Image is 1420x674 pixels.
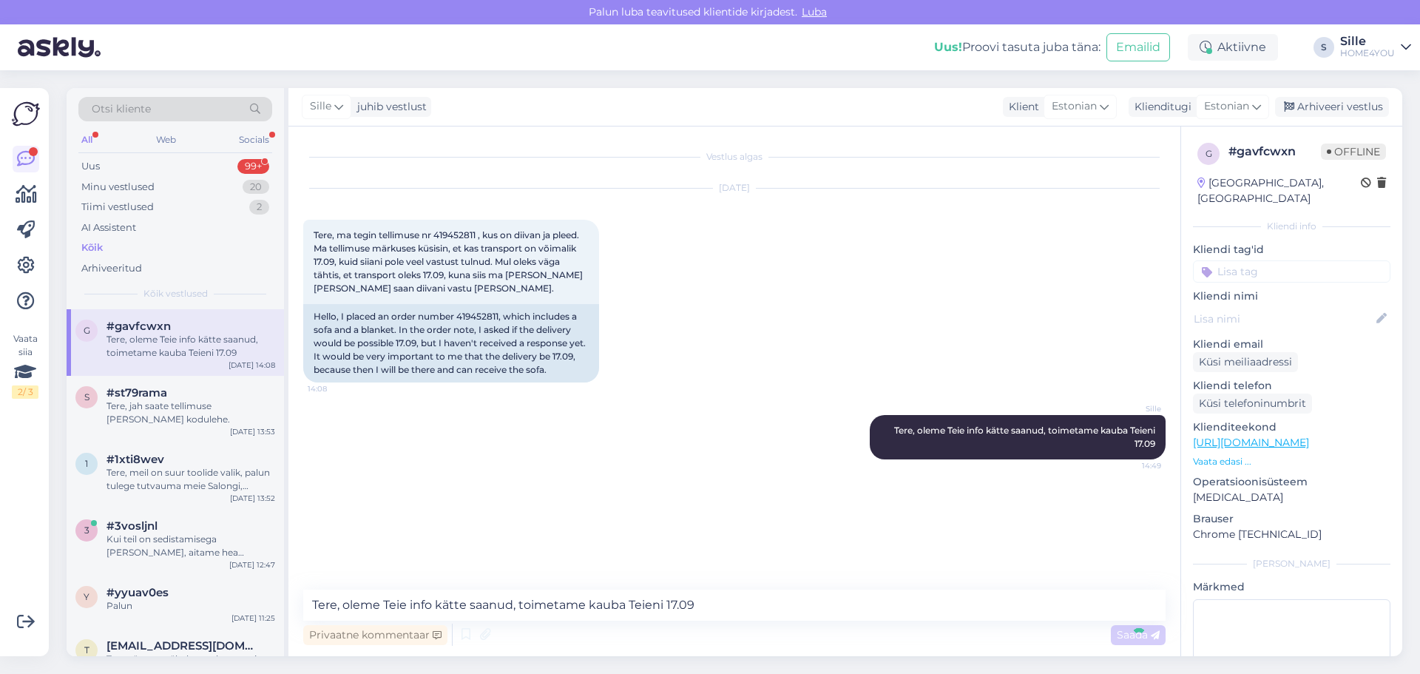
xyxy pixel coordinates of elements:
img: Askly Logo [12,100,40,128]
div: Uus [81,159,100,174]
span: Estonian [1204,98,1249,115]
div: Tere, oleme Teie info kätte saanud, toimetame kauba Teieni 17.09 [106,333,275,360]
span: g [1206,148,1212,159]
div: Palun [106,599,275,613]
div: Hello, I placed an order number 419452811, which includes a sofa and a blanket. In the order note... [303,304,599,383]
div: Klienditugi [1129,99,1191,115]
span: 1 [85,458,88,469]
div: Web [153,130,179,149]
p: Chrome [TECHNICAL_ID] [1193,527,1390,542]
input: Lisa nimi [1194,311,1373,327]
p: Märkmed [1193,579,1390,595]
p: [MEDICAL_DATA] [1193,490,1390,505]
div: 2 / 3 [12,385,38,399]
div: 20 [243,180,269,195]
div: [PERSON_NAME] [1193,557,1390,570]
span: #gavfcwxn [106,320,171,333]
span: Estonian [1052,98,1097,115]
div: Vestlus algas [303,150,1166,164]
div: Küsi meiliaadressi [1193,352,1298,372]
div: Tere, meil on suur toolide valik, palun tulege tutvauma meie Salongi, Tänassilma Tehnoparki., [PE... [106,466,275,493]
div: Sille [1340,36,1395,47]
div: Kõik [81,240,103,255]
span: t [84,644,89,656]
div: [GEOGRAPHIC_DATA], [GEOGRAPHIC_DATA] [1197,175,1361,206]
div: Klient [1003,99,1039,115]
span: Otsi kliente [92,101,151,117]
div: HOME4YOU [1340,47,1395,59]
span: g [84,325,90,336]
span: triin.ylesoo@gmail.com [106,639,260,653]
p: Kliendi tag'id [1193,242,1390,257]
div: [DATE] 12:47 [229,559,275,570]
div: AI Assistent [81,220,136,235]
span: Kõik vestlused [143,287,208,300]
div: Aktiivne [1188,34,1278,61]
span: y [84,591,89,602]
span: 3 [84,525,89,536]
p: Operatsioonisüsteem [1193,474,1390,490]
div: Proovi tasuta juba täna: [934,38,1100,56]
div: Arhiveeritud [81,261,142,276]
div: 2 [249,200,269,215]
div: [DATE] 14:08 [229,360,275,371]
div: # gavfcwxn [1228,143,1321,161]
div: Minu vestlused [81,180,155,195]
span: #1xti8wev [106,453,164,466]
p: Klienditeekond [1193,419,1390,435]
span: Offline [1321,144,1386,160]
button: Emailid [1106,33,1170,61]
div: Kliendi info [1193,220,1390,233]
span: #3vosljnl [106,519,158,533]
a: [URL][DOMAIN_NAME] [1193,436,1309,449]
div: All [78,130,95,149]
div: [DATE] 13:53 [230,426,275,437]
span: 14:49 [1106,460,1161,471]
div: 99+ [237,159,269,174]
div: Arhiveeri vestlus [1275,97,1389,117]
p: Kliendi telefon [1193,378,1390,394]
span: #st79rama [106,386,167,400]
div: Küsi telefoninumbrit [1193,394,1312,414]
input: Lisa tag [1193,260,1390,283]
div: Vaata siia [12,332,38,399]
span: s [84,391,89,402]
div: Tere, jah saate tellimuse [PERSON_NAME] kodulehe. [106,400,275,426]
div: S [1313,37,1334,58]
div: Socials [236,130,272,149]
div: [DATE] 13:52 [230,493,275,504]
span: Tere, ma tegin tellimuse nr 419452811 , kus on diivan ja pleed. Ma tellimuse märkuses küsisin, et... [314,229,585,294]
a: SilleHOME4YOU [1340,36,1411,59]
div: juhib vestlust [351,99,427,115]
span: 14:08 [308,383,363,394]
span: Sille [1106,403,1161,414]
p: Kliendi email [1193,337,1390,352]
div: [DATE] [303,181,1166,195]
span: Sille [310,98,331,115]
span: Luba [797,5,831,18]
span: Tere, oleme Teie info kätte saanud, toimetame kauba Teieni 17.09 [894,425,1157,449]
b: Uus! [934,40,962,54]
div: Tiimi vestlused [81,200,154,215]
p: Vaata edasi ... [1193,455,1390,468]
div: [DATE] 11:25 [231,613,275,624]
span: #yyuav0es [106,586,169,599]
div: Kui teil on sedistamisega [PERSON_NAME], aitame hea meelega. Siin saate broneerida aja kõneks: [U... [106,533,275,559]
p: Brauser [1193,511,1390,527]
p: Kliendi nimi [1193,289,1390,304]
